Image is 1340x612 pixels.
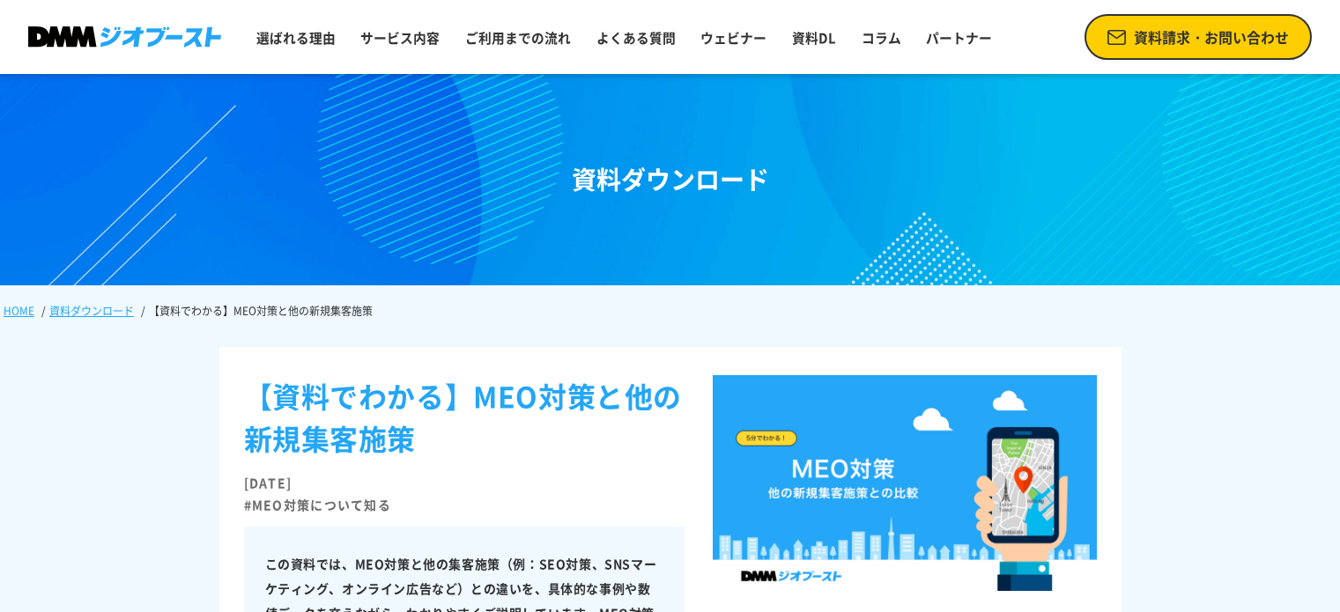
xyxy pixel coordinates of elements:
[458,21,578,55] a: ご利用までの流れ
[244,474,292,491] time: [DATE]
[137,303,376,319] li: 【資料でわかる】MEO対策と他の新規集客施策
[713,375,1097,591] img: MEO対策_他の新規集客施策との比較
[1134,26,1289,48] span: 資料請求・お問い合わせ
[249,21,343,55] a: 選ばれる理由
[244,498,392,512] li: #MEO対策について知る
[353,21,447,55] a: サービス内容
[244,375,685,474] h1: 【資料でわかる】MEO対策と他の新規集客施策
[4,303,34,319] a: HOME
[28,26,221,47] img: DMMジオブースト
[572,161,769,198] div: 資料ダウンロード
[785,21,843,55] a: 資料DL
[693,21,774,55] a: ウェビナー
[855,21,908,55] a: コラム
[589,21,683,55] a: よくある質問
[919,21,999,55] a: パートナー
[49,303,134,319] a: 資料ダウンロード
[1085,14,1312,60] a: 資料請求・お問い合わせ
